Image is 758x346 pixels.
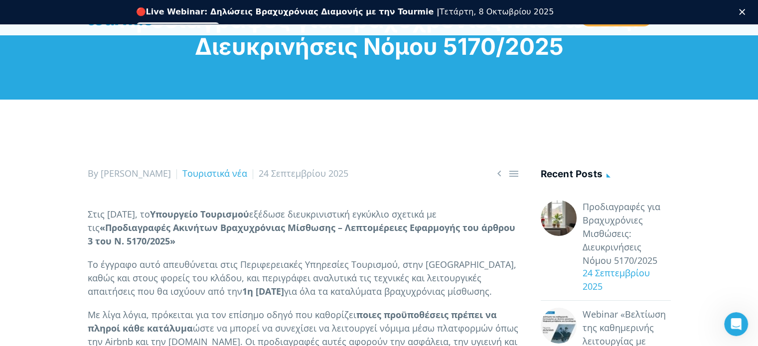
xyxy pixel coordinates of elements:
[739,9,749,15] div: Κλείσιμο
[136,7,554,17] div: 🔴 Τετάρτη, 8 Οκτωβρίου 2025
[88,6,671,60] h1: Προδιαγραφές για Βραχυχρόνιες Μισθώσεις: Διευκρινήσεις Νόμου 5170/2025
[583,200,671,267] a: Προδιαγραφές για Βραχυχρόνιες Μισθώσεις: Διευκρινήσεις Νόμου 5170/2025
[136,22,220,34] a: Εγγραφείτε δωρεάν
[182,167,247,179] a: Τουριστικά νέα
[88,167,171,179] span: By [PERSON_NAME]
[242,285,284,297] strong: 1η [DATE]
[493,167,505,180] a: 
[259,167,348,179] span: 24 Σεπτεμβρίου 2025
[88,208,520,248] p: Στις [DATE], το εξέδωσε διευκρινιστική εγκύκλιο σχετικά με τις
[88,309,497,334] strong: ποιες προϋποθέσεις πρέπει να πληροί κάθε κατάλυμα
[88,222,515,247] strong: «Προδιαγραφές Ακινήτων Βραχυχρόνιας Μίσθωσης – Λεπτομέρειες Εφαρμογής του άρθρου 3 του Ν. 5170/2025»
[577,266,671,293] div: 24 Σεπτεμβρίου 2025
[541,167,671,183] h4: Recent posts
[493,167,505,180] span: Previous post
[88,258,520,298] p: Το έγγραφο αυτό απευθύνεται στις Περιφερειακές Υπηρεσίες Τουρισμού, στην [GEOGRAPHIC_DATA], καθώς...
[150,208,249,220] strong: Υπουργείο Τουρισμού
[724,312,748,336] iframe: Intercom live chat
[146,7,440,16] b: Live Webinar: Δηλώσεις Βραχυχρόνιας Διαμονής με την Tourmie |
[508,167,520,180] a: 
